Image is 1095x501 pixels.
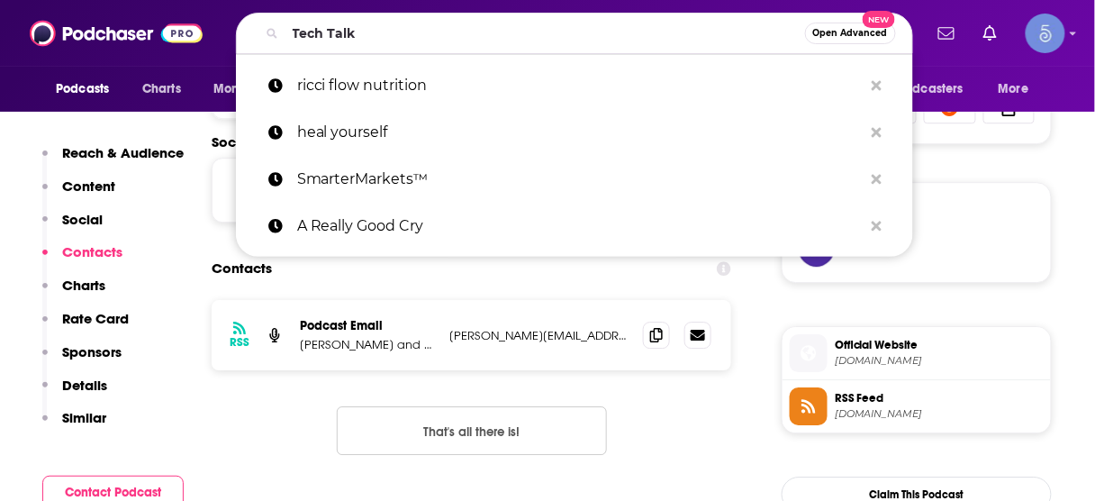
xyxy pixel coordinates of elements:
[42,144,184,178] button: Reach & Audience
[297,109,863,156] p: heal yourself
[62,310,129,327] p: Rate Card
[212,251,272,286] h2: Contacts
[835,354,1044,368] span: podcasters.spotify.com
[42,277,105,310] button: Charts
[62,409,106,426] p: Similar
[56,77,109,102] span: Podcasts
[877,77,964,102] span: For Podcasters
[300,337,435,352] p: [PERSON_NAME] and [PERSON_NAME]
[62,377,107,394] p: Details
[236,203,913,250] a: A Really Good Cry
[863,11,895,28] span: New
[62,144,184,161] p: Reach & Audience
[931,18,962,49] a: Show notifications dropdown
[43,72,132,106] button: open menu
[201,72,301,106] button: open menu
[62,243,122,260] p: Contacts
[805,23,896,44] button: Open AdvancedNew
[236,62,913,109] a: ricci flow nutrition
[62,343,122,360] p: Sponsors
[236,156,913,203] a: SmarterMarkets™
[865,72,990,106] button: open menu
[212,158,731,223] div: This podcast does not have social handles yet.
[835,390,1044,406] span: RSS Feed
[300,318,435,333] p: Podcast Email
[790,334,1044,372] a: Official Website[DOMAIN_NAME]
[42,243,122,277] button: Contacts
[1026,14,1065,53] button: Show profile menu
[813,29,888,38] span: Open Advanced
[42,310,129,343] button: Rate Card
[835,337,1044,353] span: Official Website
[449,328,629,343] p: [PERSON_NAME][EMAIL_ADDRESS][DOMAIN_NAME]
[999,77,1029,102] span: More
[42,178,115,211] button: Content
[285,19,805,48] input: Search podcasts, credits, & more...
[42,211,103,244] button: Social
[42,377,107,410] button: Details
[835,407,1044,421] span: anchor.fm
[42,409,106,442] button: Similar
[131,72,192,106] a: Charts
[297,156,863,203] p: SmarterMarkets™
[236,13,913,54] div: Search podcasts, credits, & more...
[62,178,115,195] p: Content
[297,203,863,250] p: A Really Good Cry
[230,335,249,350] h3: RSS
[1026,14,1065,53] span: Logged in as Spiral5-G1
[212,133,731,150] h2: Socials
[213,77,277,102] span: Monitoring
[30,16,203,50] img: Podchaser - Follow, Share and Rate Podcasts
[1026,14,1065,53] img: User Profile
[142,77,181,102] span: Charts
[297,62,863,109] p: ricci flow nutrition
[790,387,1044,425] a: RSS Feed[DOMAIN_NAME]
[986,72,1052,106] button: open menu
[42,343,122,377] button: Sponsors
[62,277,105,294] p: Charts
[976,18,1004,49] a: Show notifications dropdown
[337,406,607,455] button: Nothing here.
[62,211,103,228] p: Social
[236,109,913,156] a: heal yourself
